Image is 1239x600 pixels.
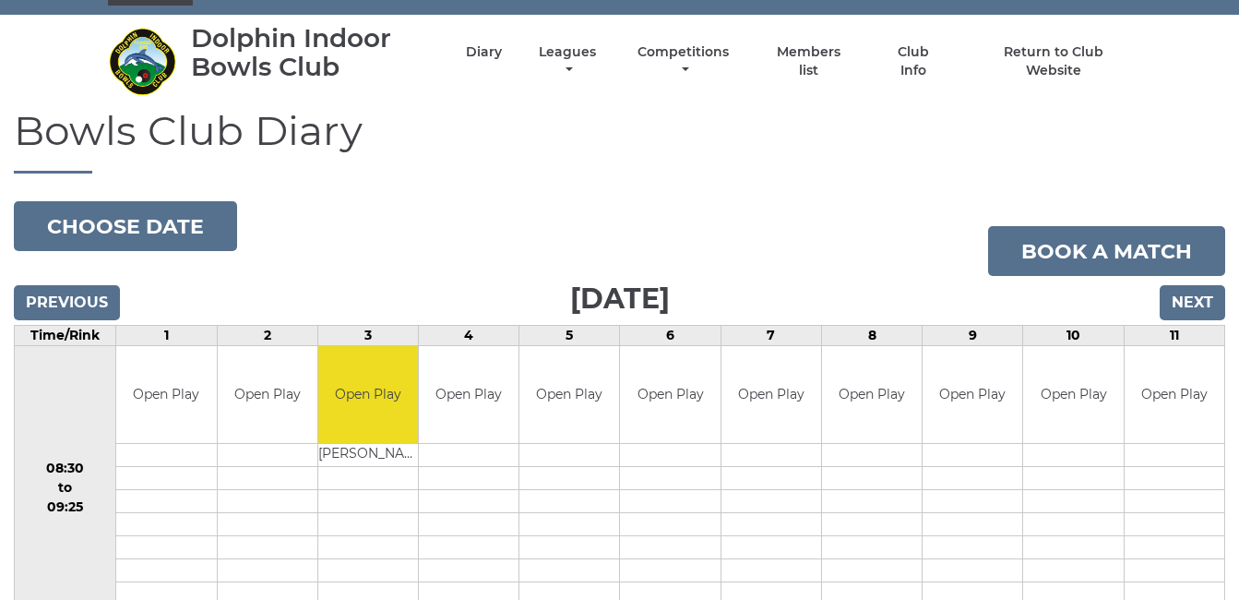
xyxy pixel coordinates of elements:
[317,326,418,346] td: 3
[419,346,518,443] td: Open Play
[534,43,601,79] a: Leagues
[1023,346,1123,443] td: Open Play
[923,326,1023,346] td: 9
[191,24,434,81] div: Dolphin Indoor Bowls Club
[620,346,720,443] td: Open Play
[108,27,177,96] img: Dolphin Indoor Bowls Club
[821,326,922,346] td: 8
[116,326,217,346] td: 1
[721,346,821,443] td: Open Play
[116,346,216,443] td: Open Play
[1023,326,1124,346] td: 10
[766,43,851,79] a: Members list
[218,346,317,443] td: Open Play
[15,326,116,346] td: Time/Rink
[721,326,821,346] td: 7
[217,326,317,346] td: 2
[634,43,734,79] a: Competitions
[923,346,1022,443] td: Open Play
[988,226,1225,276] a: Book a match
[14,201,237,251] button: Choose date
[620,326,721,346] td: 6
[318,346,418,443] td: Open Play
[519,346,619,443] td: Open Play
[14,108,1225,174] h1: Bowls Club Diary
[1160,285,1225,320] input: Next
[318,443,418,466] td: [PERSON_NAME]
[1125,346,1224,443] td: Open Play
[519,326,620,346] td: 5
[419,326,519,346] td: 4
[822,346,922,443] td: Open Play
[14,285,120,320] input: Previous
[884,43,944,79] a: Club Info
[1124,326,1224,346] td: 11
[975,43,1131,79] a: Return to Club Website
[466,43,502,61] a: Diary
